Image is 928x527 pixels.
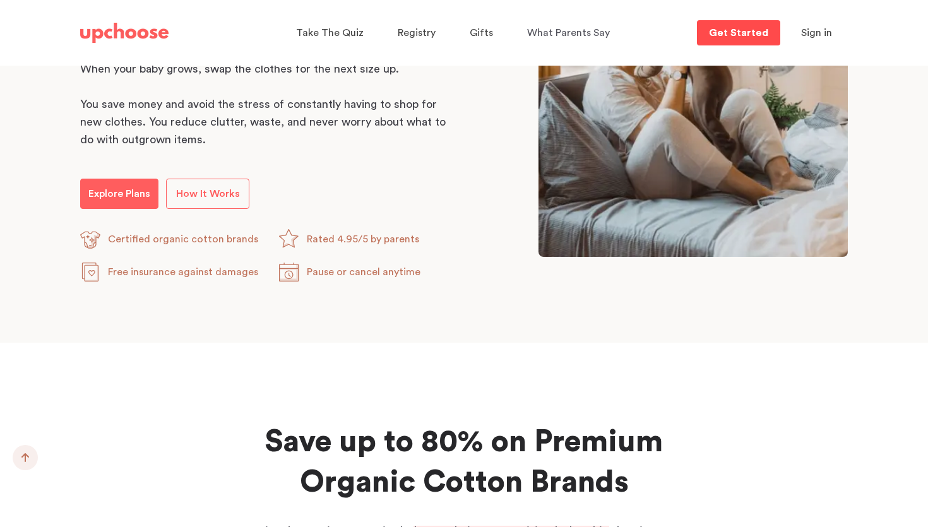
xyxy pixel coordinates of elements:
[470,21,497,45] a: Gifts
[80,20,169,46] a: UpChoose
[166,179,249,209] a: How It Works
[398,21,439,45] a: Registry
[88,186,150,201] p: Explore Plans
[307,234,419,244] span: Rated 4.95/5 by parents
[527,28,610,38] span: What Parents Say
[801,28,832,38] span: Sign in
[207,422,721,503] h2: Save up to 80% on Premium Organic Cotton Brands
[709,28,768,38] p: Get Started
[296,28,364,38] span: Take The Quiz
[398,28,436,38] span: Registry
[80,95,453,148] p: You save money and avoid the stress of constantly having to shop for new clothes. You reduce clut...
[307,267,420,277] span: Pause or cancel anytime
[176,189,240,199] span: How It Works
[527,21,614,45] a: What Parents Say
[108,267,258,277] span: Free insurance against damages
[785,20,848,45] button: Sign in
[80,23,169,43] img: UpChoose
[697,20,780,45] a: Get Started
[470,28,493,38] span: Gifts
[108,234,258,244] span: Certified organic cotton brands
[80,179,158,209] a: Explore Plans
[296,21,367,45] a: Take The Quiz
